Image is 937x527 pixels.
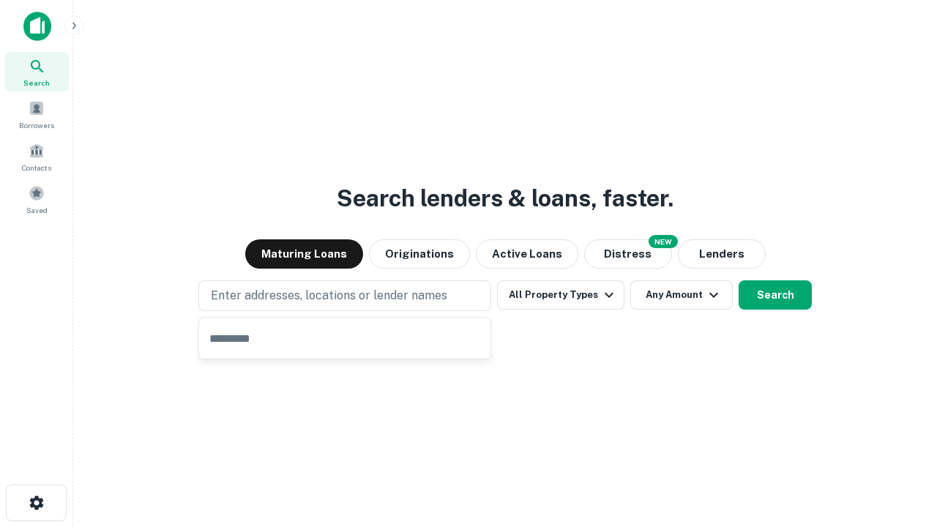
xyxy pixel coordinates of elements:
button: Lenders [678,239,766,269]
iframe: Chat Widget [864,410,937,480]
a: Borrowers [4,94,69,134]
a: Search [4,52,69,91]
a: Contacts [4,137,69,176]
span: Search [23,77,50,89]
button: Any Amount [630,280,733,310]
button: Enter addresses, locations or lender names [198,280,491,311]
button: Search distressed loans with lien and other non-mortgage details. [584,239,672,269]
button: Originations [369,239,470,269]
button: Active Loans [476,239,578,269]
p: Enter addresses, locations or lender names [211,287,447,304]
span: Contacts [22,162,51,173]
button: Search [739,280,812,310]
img: capitalize-icon.png [23,12,51,41]
div: NEW [649,235,678,248]
button: Maturing Loans [245,239,363,269]
span: Saved [26,204,48,216]
a: Saved [4,179,69,219]
button: All Property Types [497,280,624,310]
span: Borrowers [19,119,54,131]
h3: Search lenders & loans, faster. [337,181,673,216]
